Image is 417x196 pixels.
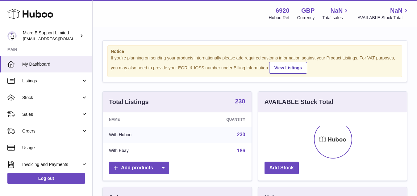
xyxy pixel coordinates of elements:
[357,15,410,21] span: AVAILABLE Stock Total
[109,98,149,106] h3: Total Listings
[297,15,315,21] div: Currency
[22,61,88,67] span: My Dashboard
[103,143,181,159] td: With Ebay
[22,78,81,84] span: Listings
[235,98,245,106] a: 230
[237,148,245,153] a: 186
[103,112,181,127] th: Name
[322,15,350,21] span: Total sales
[269,62,307,74] a: View Listings
[265,162,299,174] a: Add Stock
[301,7,315,15] strong: GBP
[22,95,81,101] span: Stock
[181,112,252,127] th: Quantity
[269,15,290,21] div: Huboo Ref
[357,7,410,21] a: NaN AVAILABLE Stock Total
[7,31,17,41] img: contact@micropcsupport.com
[22,128,81,134] span: Orders
[276,7,290,15] strong: 6920
[330,7,343,15] span: NaN
[265,98,333,106] h3: AVAILABLE Stock Total
[103,127,181,143] td: With Huboo
[390,7,402,15] span: NaN
[23,36,91,41] span: [EMAIL_ADDRESS][DOMAIN_NAME]
[109,162,169,174] a: Add products
[111,49,399,54] strong: Notice
[22,111,81,117] span: Sales
[23,30,78,42] div: Micro E Support Limited
[111,55,399,74] div: If you're planning on sending your products internationally please add required customs informati...
[7,173,85,184] a: Log out
[237,132,245,137] a: 230
[22,162,81,168] span: Invoicing and Payments
[22,145,88,151] span: Usage
[235,98,245,104] strong: 230
[322,7,350,21] a: NaN Total sales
